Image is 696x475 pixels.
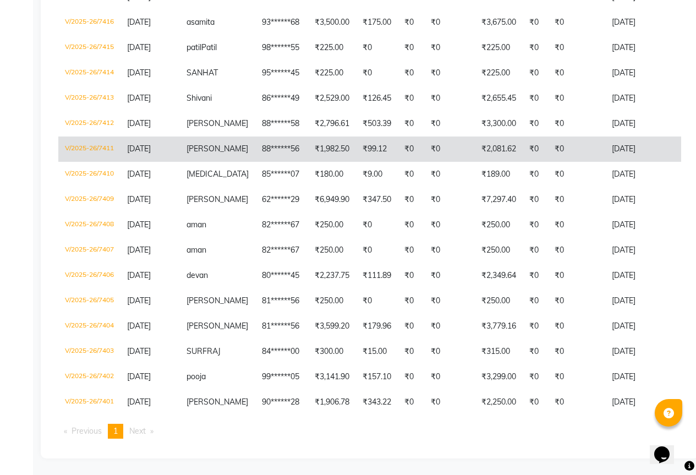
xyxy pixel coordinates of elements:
td: ₹225.00 [308,35,356,61]
td: [DATE] [605,137,690,162]
td: V/2025-26/7405 [58,288,120,314]
span: [DATE] [127,118,151,128]
td: ₹0 [398,111,424,137]
td: V/2025-26/7412 [58,111,120,137]
span: [PERSON_NAME] [187,194,248,204]
td: ₹0 [424,61,475,86]
td: ₹0 [523,86,548,111]
td: ₹15.00 [356,339,398,364]
td: ₹180.00 [308,162,356,187]
td: ₹0 [548,288,605,314]
iframe: chat widget [650,431,685,464]
td: ₹0 [424,137,475,162]
td: ₹0 [398,314,424,339]
td: ₹0 [548,212,605,238]
td: ₹300.00 [308,339,356,364]
td: ₹2,655.45 [475,86,523,111]
td: ₹0 [424,339,475,364]
td: ₹250.00 [475,212,523,238]
td: [DATE] [605,187,690,212]
td: ₹0 [424,162,475,187]
span: [PERSON_NAME] [187,118,248,128]
td: [DATE] [605,390,690,415]
td: ₹0 [356,35,398,61]
td: ₹0 [398,162,424,187]
td: ₹250.00 [475,288,523,314]
td: ₹0 [523,390,548,415]
span: Previous [72,426,102,436]
td: ₹0 [548,86,605,111]
td: ₹0 [523,35,548,61]
span: Next [129,426,146,436]
td: V/2025-26/7410 [58,162,120,187]
span: pooja [187,372,206,381]
td: ₹0 [548,364,605,390]
td: ₹2,349.64 [475,263,523,288]
td: ₹225.00 [475,61,523,86]
span: [PERSON_NAME] [187,397,248,407]
td: ₹3,500.00 [308,10,356,35]
td: V/2025-26/7403 [58,339,120,364]
td: ₹99.12 [356,137,398,162]
span: [PERSON_NAME] [187,144,248,154]
td: ₹0 [523,162,548,187]
td: ₹0 [548,61,605,86]
td: ₹0 [424,35,475,61]
td: V/2025-26/7409 [58,187,120,212]
td: ₹250.00 [308,212,356,238]
td: ₹0 [398,212,424,238]
td: ₹0 [548,314,605,339]
td: V/2025-26/7414 [58,61,120,86]
td: ₹0 [398,390,424,415]
td: [DATE] [605,86,690,111]
td: ₹0 [398,339,424,364]
span: devan [187,270,208,280]
span: aman [187,220,206,230]
span: asamita [187,17,215,27]
td: ₹0 [523,187,548,212]
td: V/2025-26/7408 [58,212,120,238]
td: ₹0 [548,35,605,61]
td: [DATE] [605,263,690,288]
span: [DATE] [127,220,151,230]
td: ₹0 [398,238,424,263]
td: ₹0 [424,314,475,339]
td: ₹503.39 [356,111,398,137]
td: ₹225.00 [308,61,356,86]
td: ₹0 [523,137,548,162]
td: ₹2,237.75 [308,263,356,288]
td: [DATE] [605,238,690,263]
td: ₹0 [523,10,548,35]
td: [DATE] [605,314,690,339]
td: ₹0 [424,212,475,238]
td: ₹3,675.00 [475,10,523,35]
td: ₹0 [424,390,475,415]
span: [DATE] [127,372,151,381]
span: [DATE] [127,321,151,331]
td: [DATE] [605,364,690,390]
td: ₹250.00 [475,238,523,263]
td: ₹0 [424,187,475,212]
td: ₹0 [523,314,548,339]
td: ₹0 [548,263,605,288]
td: ₹0 [424,288,475,314]
td: ₹343.22 [356,390,398,415]
span: SURFRAJ [187,346,221,356]
td: ₹126.45 [356,86,398,111]
span: [DATE] [127,17,151,27]
td: ₹111.89 [356,263,398,288]
td: [DATE] [605,339,690,364]
td: ₹0 [424,86,475,111]
td: ₹179.96 [356,314,398,339]
td: ₹157.10 [356,364,398,390]
span: Patil [201,42,217,52]
td: ₹0 [548,137,605,162]
span: Shivani [187,93,212,103]
td: ₹0 [424,10,475,35]
span: [DATE] [127,144,151,154]
span: [PERSON_NAME] [187,321,248,331]
span: [DATE] [127,194,151,204]
td: ₹0 [424,364,475,390]
nav: Pagination [58,424,681,439]
span: [DATE] [127,270,151,280]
